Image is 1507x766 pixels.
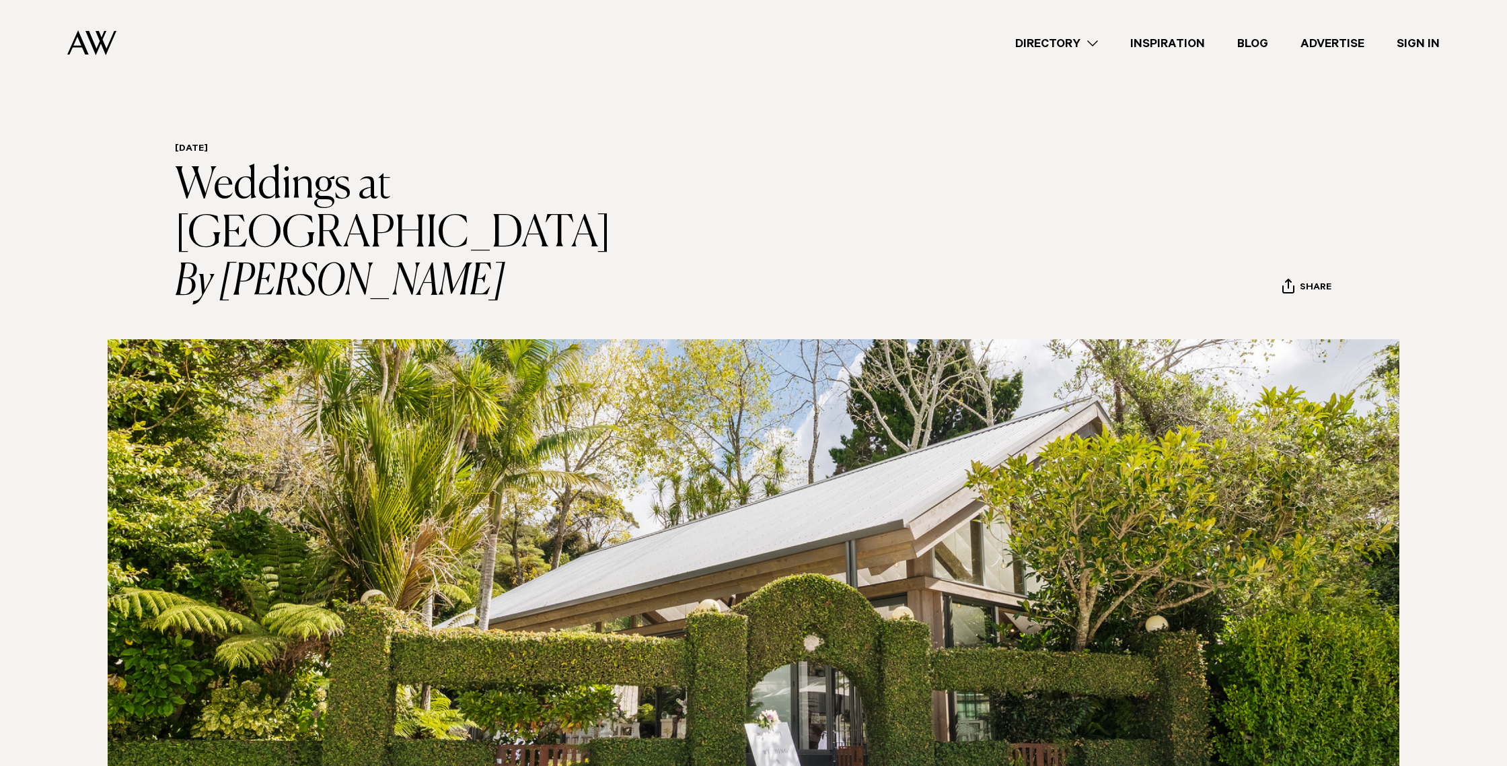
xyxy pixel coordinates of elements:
[1114,34,1221,53] a: Inspiration
[999,34,1114,53] a: Directory
[1221,34,1284,53] a: Blog
[175,143,797,156] h6: [DATE]
[175,162,797,307] h1: Weddings at [GEOGRAPHIC_DATA]
[1282,278,1332,298] button: Share
[67,30,116,55] img: Auckland Weddings Logo
[1284,34,1381,53] a: Advertise
[1300,282,1331,295] span: Share
[1381,34,1456,53] a: Sign In
[175,258,797,307] i: By [PERSON_NAME]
